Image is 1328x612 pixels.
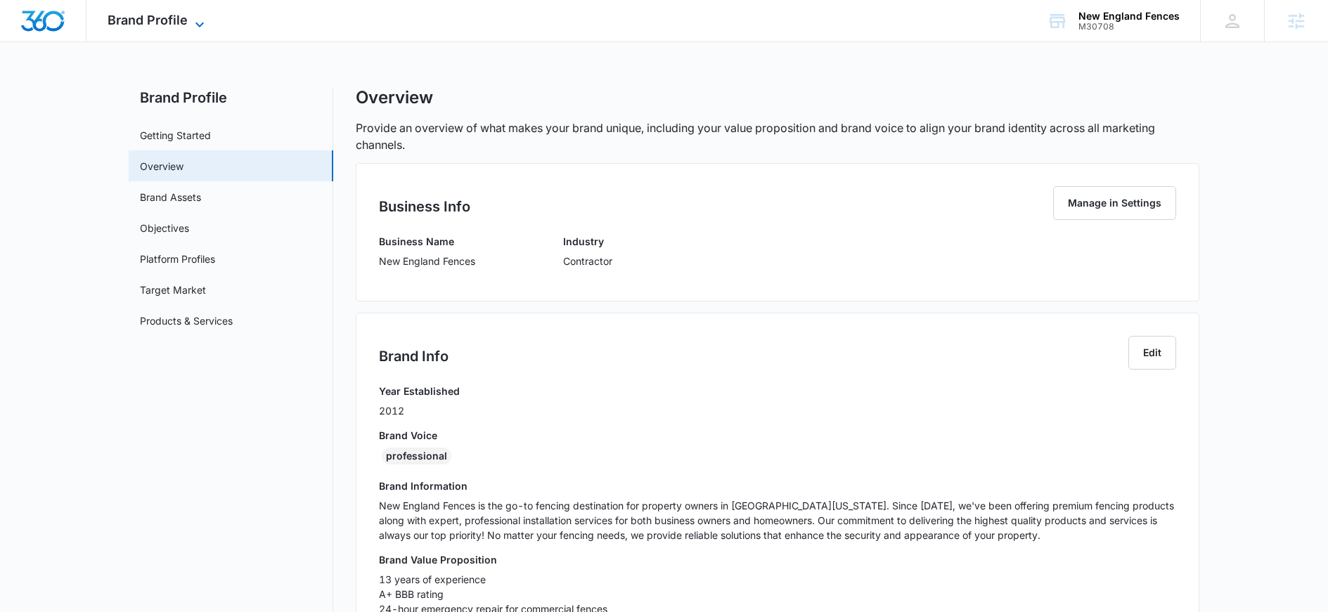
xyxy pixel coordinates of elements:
h3: Brand Information [379,478,1176,493]
h2: Brand Profile [129,87,333,108]
h1: Overview [356,87,433,108]
div: account id [1078,22,1180,32]
h3: Brand Voice [379,428,1176,443]
a: Platform Profiles [140,252,215,266]
h3: Business Name [379,234,475,249]
button: Edit [1128,336,1176,370]
a: Objectives [140,221,189,235]
p: New England Fences [379,254,475,268]
p: Contractor [563,254,612,268]
h3: Industry [563,234,612,249]
p: 2012 [379,403,460,418]
a: Products & Services [140,313,233,328]
h3: Year Established [379,384,460,398]
div: professional [382,448,451,464]
h3: Brand Value Proposition [379,552,1176,567]
span: Brand Profile [108,13,188,27]
button: Manage in Settings [1053,186,1176,220]
a: Getting Started [140,128,211,143]
a: Brand Assets [140,190,201,204]
h2: Business Info [379,196,470,217]
p: New England Fences is the go-to fencing destination for property owners in [GEOGRAPHIC_DATA][US_S... [379,498,1176,542]
a: Target Market [140,282,206,297]
h2: Brand Info [379,346,449,367]
a: Overview [140,159,183,174]
div: account name [1078,11,1180,22]
p: Provide an overview of what makes your brand unique, including your value proposition and brand v... [356,119,1199,153]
